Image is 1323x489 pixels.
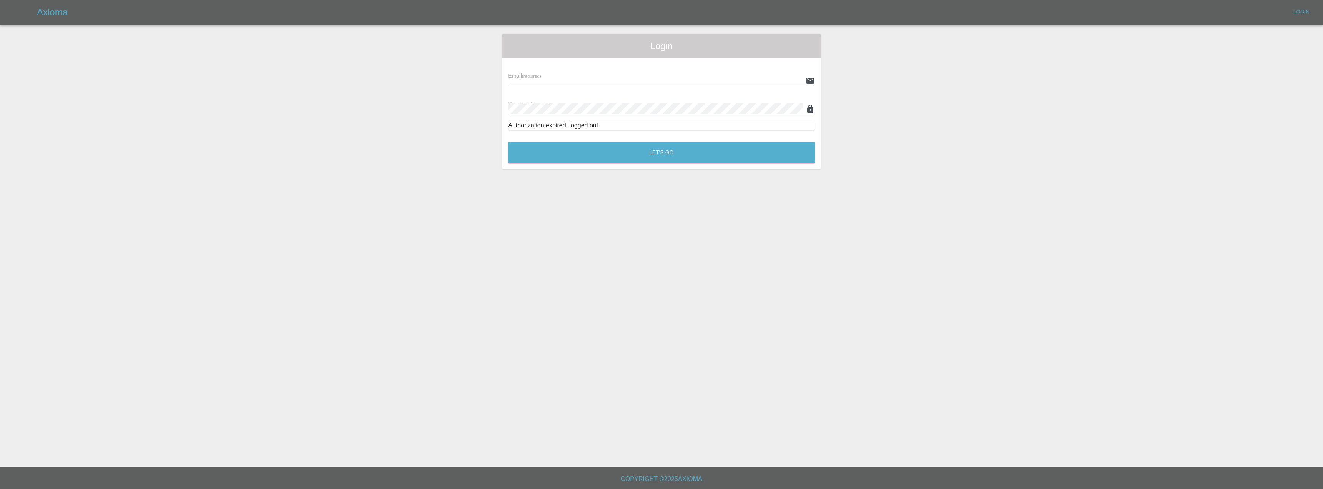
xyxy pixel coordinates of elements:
[37,6,68,18] h5: Axioma
[522,74,541,78] small: (required)
[1289,6,1314,18] a: Login
[532,102,552,107] small: (required)
[6,474,1317,484] h6: Copyright © 2025 Axioma
[508,101,551,107] span: Password
[508,121,815,130] div: Authorization expired, logged out
[508,40,815,52] span: Login
[508,73,541,79] span: Email
[508,142,815,163] button: Let's Go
